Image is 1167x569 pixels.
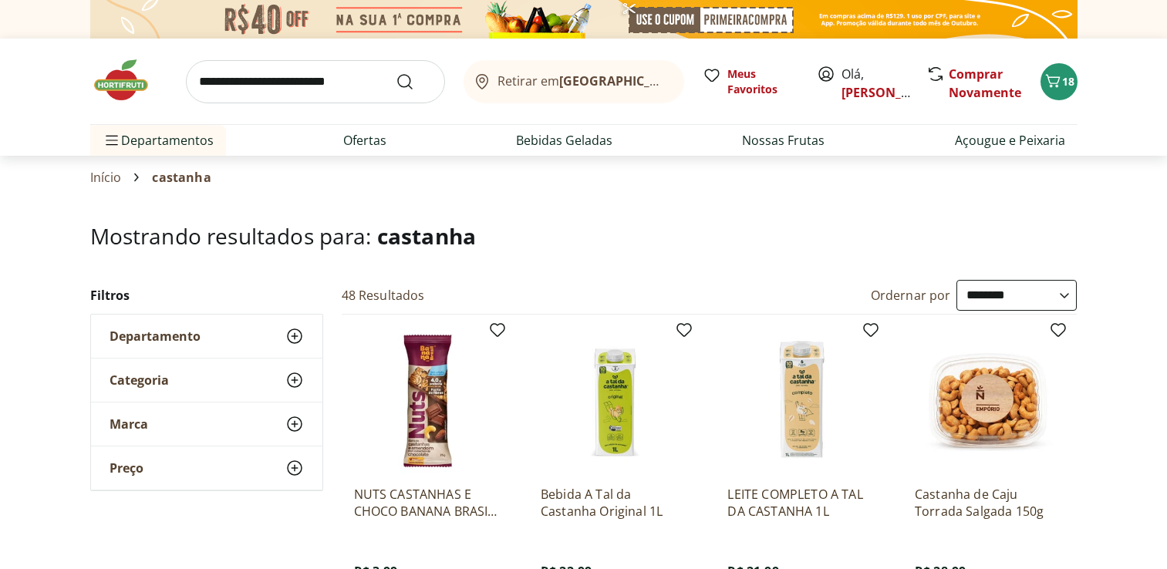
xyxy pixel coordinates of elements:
img: Castanha de Caju Torrada Salgada 150g [915,327,1061,473]
button: Carrinho [1041,63,1078,100]
span: Retirar em [497,74,668,88]
span: Olá, [842,65,910,102]
h2: Filtros [90,280,323,311]
span: Categoria [110,372,169,388]
a: Açougue e Peixaria [955,131,1065,150]
input: search [186,60,445,103]
span: Meus Favoritos [727,66,798,97]
span: Departamentos [103,122,214,159]
a: Comprar Novamente [949,66,1021,101]
button: Categoria [91,359,322,402]
img: Hortifruti [90,57,167,103]
button: Menu [103,122,121,159]
a: LEITE COMPLETO A TAL DA CASTANHA 1L [727,486,874,520]
a: Ofertas [343,131,386,150]
button: Retirar em[GEOGRAPHIC_DATA]/[GEOGRAPHIC_DATA] [464,60,684,103]
span: castanha [377,221,476,251]
img: Bebida A Tal da Castanha Original 1L [541,327,687,473]
span: Marca [110,416,148,432]
span: Departamento [110,328,201,344]
a: [PERSON_NAME] [842,84,942,101]
a: Castanha de Caju Torrada Salgada 150g [915,486,1061,520]
button: Submit Search [396,72,433,91]
span: Preço [110,460,143,476]
h1: Mostrando resultados para: [90,224,1078,248]
a: Início [90,170,122,184]
button: Departamento [91,315,322,358]
img: LEITE COMPLETO A TAL DA CASTANHA 1L [727,327,874,473]
label: Ordernar por [871,287,951,304]
a: NUTS CASTANHAS E CHOCO BANANA BRASIL 25G [354,486,501,520]
h2: 48 Resultados [342,287,425,304]
a: Bebida A Tal da Castanha Original 1L [541,486,687,520]
span: 18 [1062,74,1074,89]
button: Marca [91,402,322,446]
a: Bebidas Geladas [516,131,612,150]
a: Meus Favoritos [703,66,798,97]
a: Nossas Frutas [742,131,825,150]
span: castanha [152,170,211,184]
b: [GEOGRAPHIC_DATA]/[GEOGRAPHIC_DATA] [559,72,819,89]
button: Preço [91,446,322,490]
img: NUTS CASTANHAS E CHOCO BANANA BRASIL 25G [354,327,501,473]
